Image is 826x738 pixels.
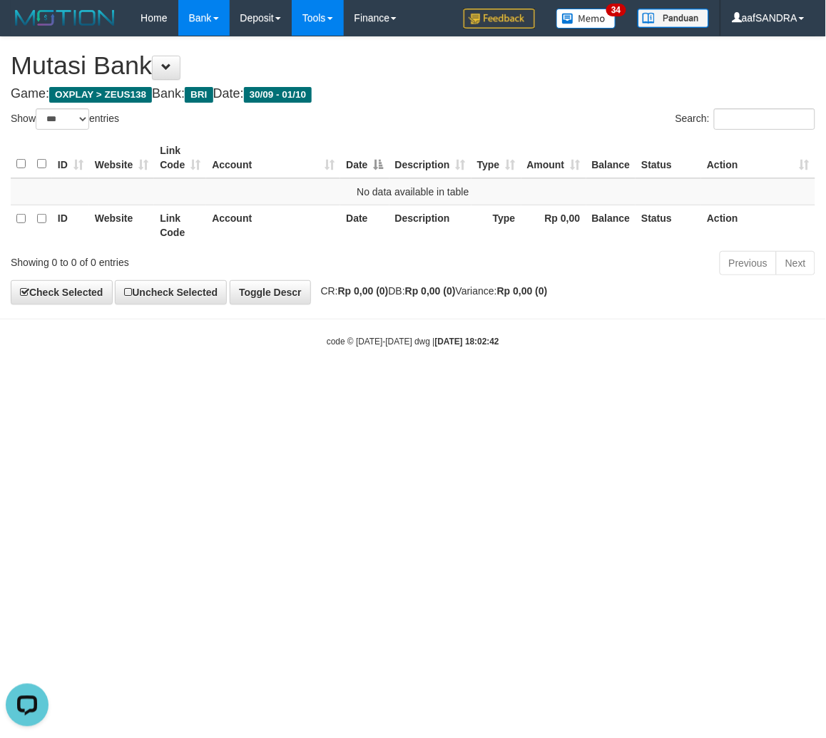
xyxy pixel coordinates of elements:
h4: Game: Bank: Date: [11,87,815,101]
th: Balance [586,138,636,178]
span: OXPLAY > ZEUS138 [49,87,152,103]
th: Website [89,205,154,245]
td: No data available in table [11,178,815,205]
a: Check Selected [11,280,113,304]
div: Showing 0 to 0 of 0 entries [11,250,334,270]
button: Open LiveChat chat widget [6,6,49,48]
input: Search: [714,108,815,130]
label: Show entries [11,108,119,130]
img: MOTION_logo.png [11,7,119,29]
strong: [DATE] 18:02:42 [435,337,499,347]
th: Status [636,205,701,245]
img: panduan.png [638,9,709,28]
a: Uncheck Selected [115,280,227,304]
th: Balance [586,205,636,245]
th: Type [471,205,521,245]
th: Type: activate to sort column ascending [471,138,521,178]
th: Link Code: activate to sort column ascending [154,138,206,178]
th: Website: activate to sort column ascending [89,138,154,178]
strong: Rp 0,00 (0) [497,285,548,297]
th: Description [389,205,471,245]
a: Toggle Descr [230,280,311,304]
strong: Rp 0,00 (0) [405,285,456,297]
span: 30/09 - 01/10 [244,87,312,103]
th: Amount: activate to sort column ascending [521,138,586,178]
th: Date [340,205,389,245]
span: BRI [185,87,213,103]
th: Description: activate to sort column ascending [389,138,471,178]
th: Account [206,205,340,245]
th: ID [52,205,89,245]
span: CR: DB: Variance: [314,285,548,297]
h1: Mutasi Bank [11,51,815,80]
a: Previous [720,251,777,275]
th: Account: activate to sort column ascending [206,138,340,178]
label: Search: [675,108,815,130]
th: Rp 0,00 [521,205,586,245]
select: Showentries [36,108,89,130]
th: Action [701,205,815,245]
span: 34 [606,4,626,16]
th: Date: activate to sort column descending [340,138,389,178]
th: Action: activate to sort column ascending [701,138,815,178]
strong: Rp 0,00 (0) [338,285,389,297]
th: Link Code [154,205,206,245]
small: code © [DATE]-[DATE] dwg | [327,337,499,347]
img: Feedback.jpg [464,9,535,29]
a: Next [776,251,815,275]
th: Status [636,138,701,178]
th: ID: activate to sort column ascending [52,138,89,178]
img: Button%20Memo.svg [556,9,616,29]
